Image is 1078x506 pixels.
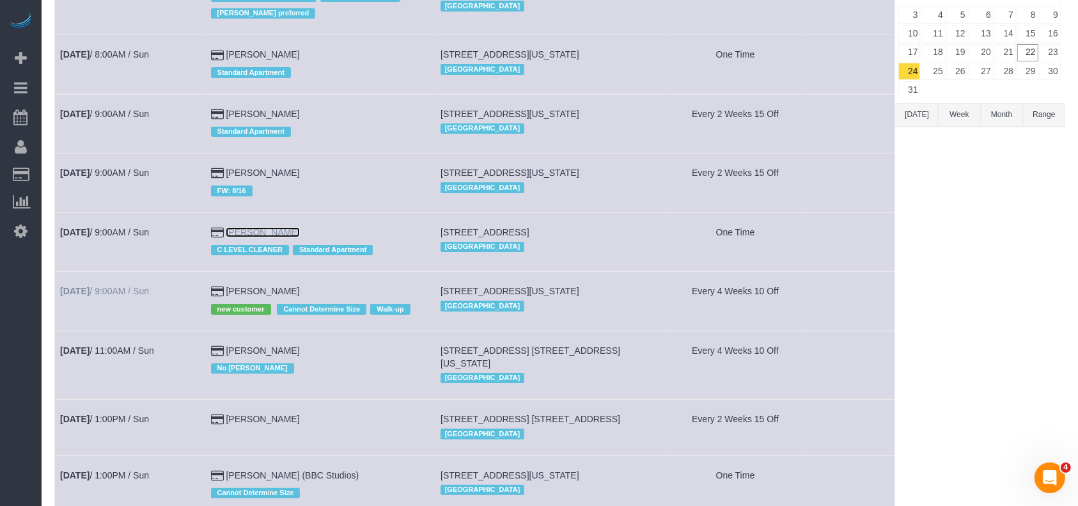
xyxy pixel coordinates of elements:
[211,347,224,356] i: Credit Card Payment
[921,6,945,24] a: 4
[60,470,90,480] b: [DATE]
[293,245,373,255] span: Standard Apartment
[55,154,206,212] td: Schedule date
[211,127,291,137] span: Standard Apartment
[806,272,895,331] td: Assigned to
[441,425,660,442] div: Location
[441,482,660,498] div: Location
[60,286,149,296] a: [DATE]/ 9:00AM / Sun
[211,169,224,178] i: Credit Card Payment
[665,331,806,399] td: Frequency
[60,49,90,59] b: [DATE]
[441,345,620,368] span: [STREET_ADDRESS] [STREET_ADDRESS][US_STATE]
[441,414,620,424] span: [STREET_ADDRESS] [STREET_ADDRESS]
[435,400,666,455] td: Service location
[60,227,90,237] b: [DATE]
[211,228,224,237] i: Credit Card Payment
[665,400,806,455] td: Frequency
[55,400,206,455] td: Schedule date
[205,154,435,212] td: Customer
[806,94,895,153] td: Assigned to
[55,331,206,399] td: Schedule date
[921,44,945,61] a: 18
[665,154,806,212] td: Frequency
[226,49,299,59] a: [PERSON_NAME]
[205,331,435,399] td: Customer
[921,25,945,42] a: 11
[441,182,524,193] span: [GEOGRAPHIC_DATA]
[665,272,806,331] td: Frequency
[205,400,435,455] td: Customer
[211,110,224,119] i: Credit Card Payment
[60,470,149,480] a: [DATE]/ 1:00PM / Sun
[441,286,579,296] span: [STREET_ADDRESS][US_STATE]
[995,63,1016,80] a: 28
[1017,25,1038,42] a: 15
[806,35,895,94] td: Assigned to
[969,44,993,61] a: 20
[277,304,366,314] span: Cannot Determine Size
[226,109,299,119] a: [PERSON_NAME]
[435,331,666,399] td: Service location
[806,154,895,212] td: Assigned to
[60,286,90,296] b: [DATE]
[441,239,660,255] div: Location
[1035,463,1065,493] iframe: Intercom live chat
[60,345,154,356] a: [DATE]/ 11:00AM / Sun
[806,400,895,455] td: Assigned to
[441,242,524,252] span: [GEOGRAPHIC_DATA]
[981,103,1023,127] button: Month
[921,63,945,80] a: 25
[441,1,524,11] span: [GEOGRAPHIC_DATA]
[898,63,920,80] a: 24
[969,63,993,80] a: 27
[665,35,806,94] td: Frequency
[1017,63,1038,80] a: 29
[995,25,1016,42] a: 14
[1040,6,1061,24] a: 9
[441,120,660,137] div: Location
[1040,44,1061,61] a: 23
[226,414,299,424] a: [PERSON_NAME]
[995,44,1016,61] a: 21
[55,94,206,153] td: Schedule date
[211,8,316,19] span: [PERSON_NAME] preferred
[211,488,301,498] span: Cannot Determine Size
[435,272,666,331] td: Service location
[441,370,660,386] div: Location
[211,471,224,480] i: Credit Card Payment
[441,301,524,311] span: [GEOGRAPHIC_DATA]
[947,6,968,24] a: 5
[441,227,529,237] span: [STREET_ADDRESS]
[441,64,524,74] span: [GEOGRAPHIC_DATA]
[896,103,938,127] button: [DATE]
[1061,463,1071,473] span: 4
[435,154,666,212] td: Service location
[1040,25,1061,42] a: 16
[211,245,289,255] span: C LEVEL CLEANER
[370,304,410,314] span: Walk-up
[441,297,660,314] div: Location
[226,470,359,480] a: [PERSON_NAME] (BBC Studios)
[60,168,90,178] b: [DATE]
[226,168,299,178] a: [PERSON_NAME]
[55,212,206,271] td: Schedule date
[898,25,920,42] a: 10
[441,49,579,59] span: [STREET_ADDRESS][US_STATE]
[211,415,224,424] i: Credit Card Payment
[806,331,895,399] td: Assigned to
[205,272,435,331] td: Customer
[60,168,149,178] a: [DATE]/ 9:00AM / Sun
[1017,6,1038,24] a: 8
[665,212,806,271] td: Frequency
[1017,44,1038,61] a: 22
[441,123,524,134] span: [GEOGRAPHIC_DATA]
[211,51,224,60] i: Credit Card Payment
[205,94,435,153] td: Customer
[441,429,524,439] span: [GEOGRAPHIC_DATA]
[969,25,993,42] a: 13
[665,94,806,153] td: Frequency
[1040,63,1061,80] a: 30
[947,44,968,61] a: 19
[435,35,666,94] td: Service location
